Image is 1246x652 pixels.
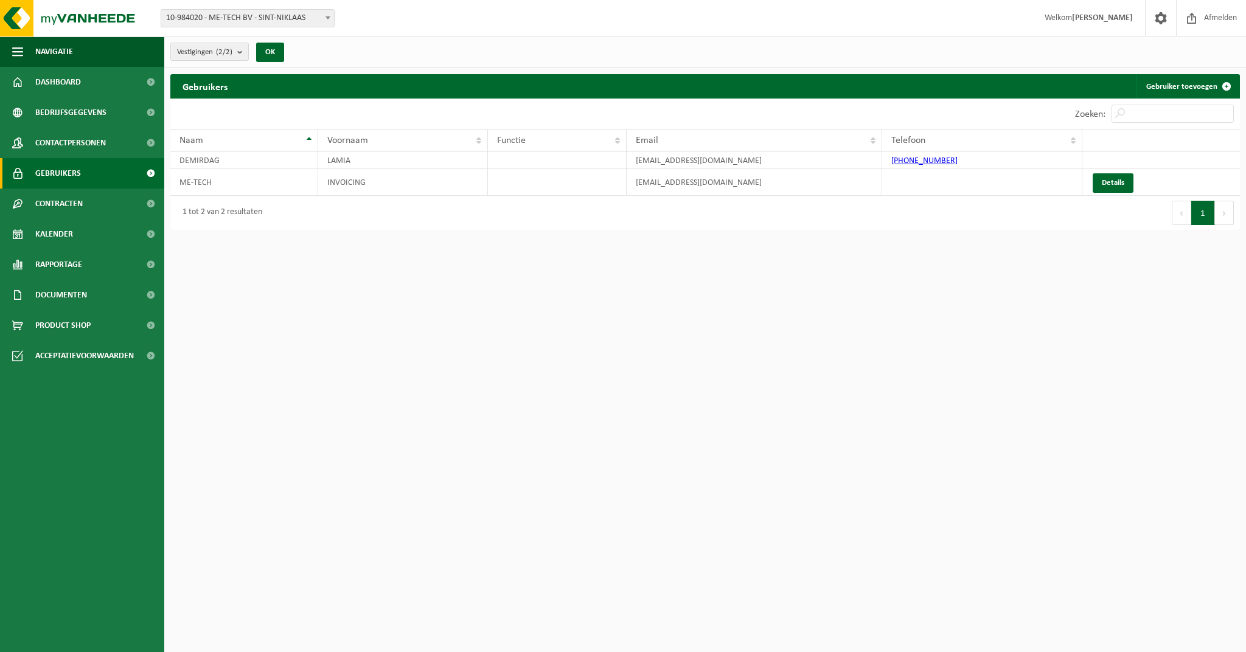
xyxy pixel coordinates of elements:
span: Voornaam [327,136,368,145]
label: Zoeken: [1075,109,1105,119]
td: [EMAIL_ADDRESS][DOMAIN_NAME] [627,169,882,196]
button: 1 [1191,201,1215,225]
td: DEMIRDAG [170,152,318,169]
div: 1 tot 2 van 2 resultaten [176,202,262,224]
span: 10-984020 - ME-TECH BV - SINT-NIKLAAS [161,9,335,27]
span: 10-984020 - ME-TECH BV - SINT-NIKLAAS [161,10,334,27]
span: Acceptatievoorwaarden [35,341,134,371]
td: ME-TECH [170,169,318,196]
strong: [PERSON_NAME] [1072,13,1133,23]
h2: Gebruikers [170,74,240,98]
span: Functie [497,136,526,145]
td: [EMAIL_ADDRESS][DOMAIN_NAME] [627,152,882,169]
span: Product Shop [35,310,91,341]
span: Email [636,136,658,145]
count: (2/2) [216,48,232,56]
button: OK [256,43,284,62]
button: Next [1215,201,1234,225]
button: Vestigingen(2/2) [170,43,249,61]
span: Rapportage [35,249,82,280]
span: Naam [179,136,203,145]
a: Details [1093,173,1133,193]
td: LAMIA [318,152,488,169]
span: Contactpersonen [35,128,106,158]
span: Bedrijfsgegevens [35,97,106,128]
span: Vestigingen [177,43,232,61]
td: INVOICING [318,169,488,196]
button: Previous [1172,201,1191,225]
span: Telefoon [891,136,925,145]
span: Gebruikers [35,158,81,189]
a: [PHONE_NUMBER] [891,156,958,165]
span: Documenten [35,280,87,310]
a: Gebruiker toevoegen [1136,74,1239,99]
span: Kalender [35,219,73,249]
span: Dashboard [35,67,81,97]
span: Navigatie [35,36,73,67]
span: Contracten [35,189,83,219]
